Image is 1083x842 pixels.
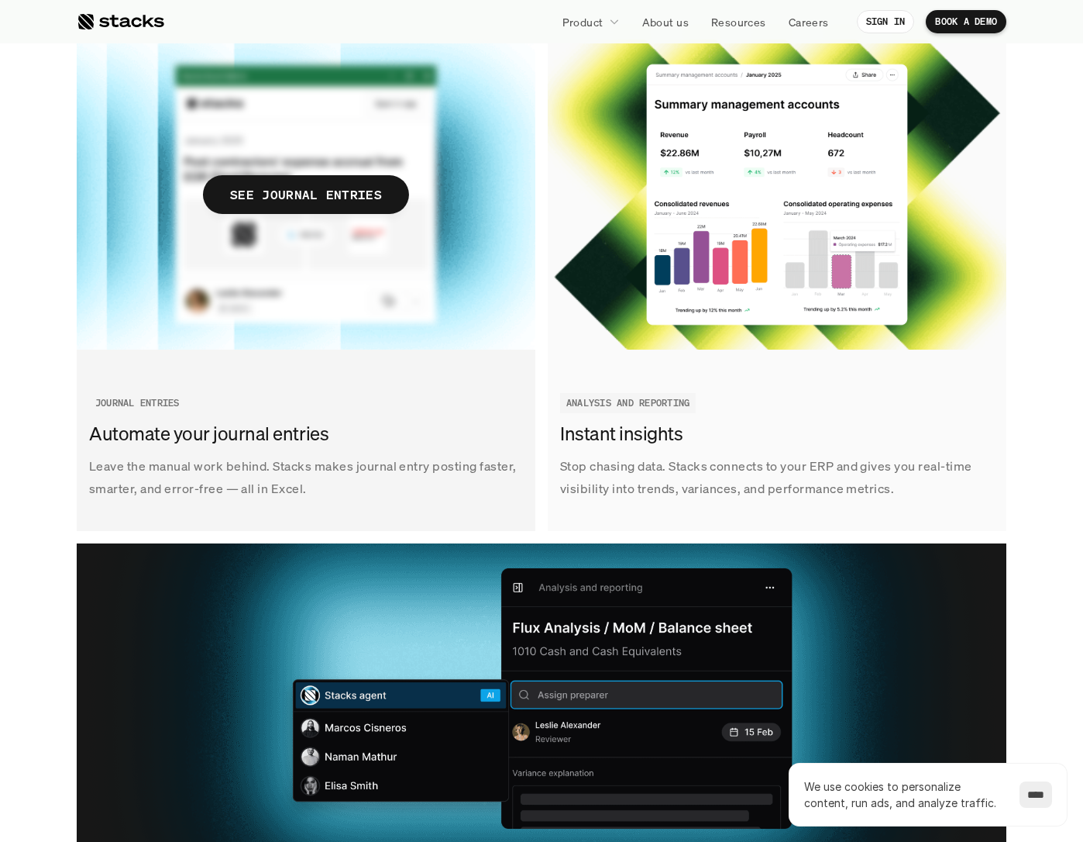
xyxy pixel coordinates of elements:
[562,14,603,30] p: Product
[804,778,1004,811] p: We use cookies to personalize content, run ads, and analyze traffic.
[866,16,906,27] p: SIGN IN
[560,455,994,500] p: Stop chasing data. Stacks connects to your ERP and gives you real-time visibility into trends, va...
[183,295,251,306] a: Privacy Policy
[89,421,515,447] h3: Automate your journal entries
[560,421,986,447] h3: Instant insights
[789,14,829,30] p: Careers
[642,14,689,30] p: About us
[935,16,997,27] p: BOOK A DEMO
[711,14,766,30] p: Resources
[548,40,1006,531] a: Stop chasing data. Stacks connects to your ERP and gives you real-time visibility into trends, va...
[230,184,382,206] p: SEE JOURNAL ENTRIES
[77,40,535,531] a: SEE JOURNAL ENTRIESLeave the manual work behind. Stacks makes journal entry posting faster, smart...
[633,8,698,36] a: About us
[779,8,838,36] a: Careers
[926,10,1006,33] a: BOOK A DEMO
[89,455,523,500] p: Leave the manual work behind. Stacks makes journal entry posting faster, smarter, and error-free ...
[203,175,409,214] span: SEE JOURNAL ENTRIES
[702,8,775,36] a: Resources
[857,10,915,33] a: SIGN IN
[95,398,180,409] h2: JOURNAL ENTRIES
[566,398,689,409] h2: ANALYSIS AND REPORTING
